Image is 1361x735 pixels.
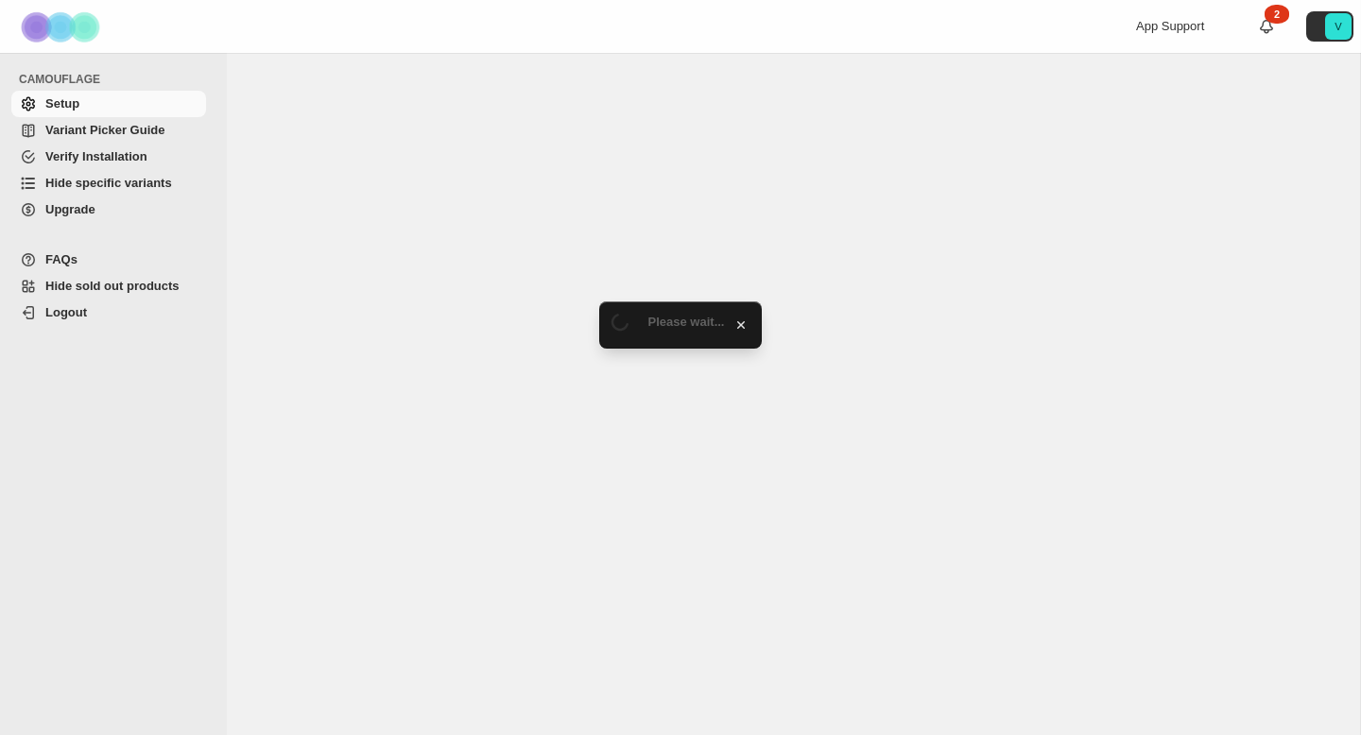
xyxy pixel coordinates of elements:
span: App Support [1136,19,1204,33]
span: FAQs [45,252,78,266]
span: Logout [45,305,87,319]
img: Camouflage [15,1,110,53]
a: Upgrade [11,197,206,223]
a: 2 [1257,17,1276,36]
span: Verify Installation [45,149,147,163]
span: Hide specific variants [45,176,172,190]
span: Upgrade [45,202,95,216]
a: Variant Picker Guide [11,117,206,144]
text: V [1335,21,1342,32]
a: Logout [11,299,206,326]
span: Variant Picker Guide [45,123,164,137]
div: 2 [1265,5,1289,24]
button: Avatar with initials V [1306,11,1353,42]
span: Setup [45,96,79,111]
a: Setup [11,91,206,117]
a: Hide sold out products [11,273,206,299]
a: Verify Installation [11,144,206,170]
span: Please wait... [648,315,725,329]
span: Hide sold out products [45,279,180,293]
span: CAMOUFLAGE [19,72,214,87]
a: FAQs [11,247,206,273]
a: Hide specific variants [11,170,206,197]
span: Avatar with initials V [1325,13,1352,40]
